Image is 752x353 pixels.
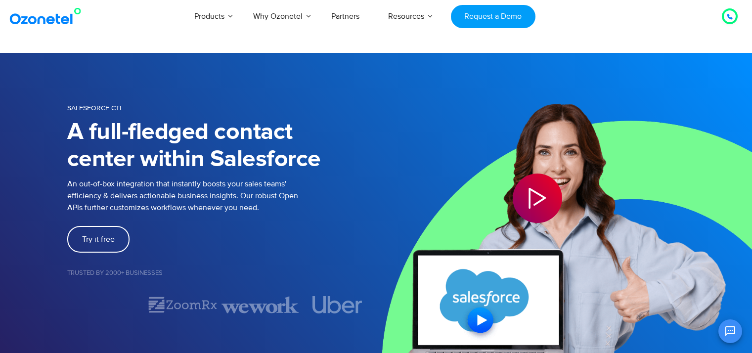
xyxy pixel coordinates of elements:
div: 2 of 7 [144,296,221,313]
span: Try it free [82,235,115,243]
h1: A full-fledged contact center within Salesforce [67,119,376,173]
a: Try it free [67,226,130,253]
div: 3 of 7 [221,296,299,313]
a: Request a Demo [451,5,535,28]
div: Image Carousel [67,296,376,313]
div: 1 of 7 [67,299,144,310]
img: zoomrx [147,296,218,313]
div: 4 of 7 [299,296,376,313]
img: wework [221,296,299,313]
div: Play Video [513,174,562,223]
img: uber [312,296,363,313]
span: SALESFORCE CTI [67,104,121,112]
p: An out-of-box integration that instantly boosts your sales teams' efficiency & delivers actionabl... [67,178,376,214]
button: Open chat [718,319,742,343]
h5: Trusted by 2000+ Businesses [67,270,376,276]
